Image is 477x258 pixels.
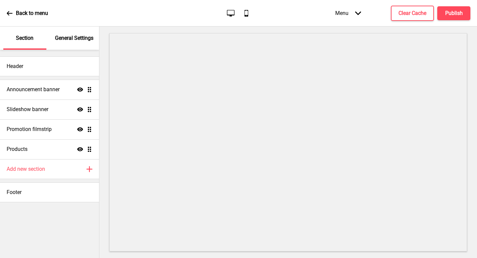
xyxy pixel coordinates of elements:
h4: Clear Cache [398,10,426,17]
h4: Footer [7,189,22,196]
button: Publish [437,6,470,20]
h4: Promotion filmstrip [7,126,52,133]
h4: Products [7,146,27,153]
p: Back to menu [16,10,48,17]
p: General Settings [55,34,93,42]
button: Clear Cache [391,6,434,21]
h4: Publish [445,10,463,17]
h4: Announcement banner [7,86,60,93]
h4: Add new section [7,165,45,173]
h4: Header [7,63,23,70]
div: Menu [329,3,368,23]
p: Section [16,34,33,42]
h4: Slideshow banner [7,106,48,113]
a: Back to menu [7,4,48,22]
